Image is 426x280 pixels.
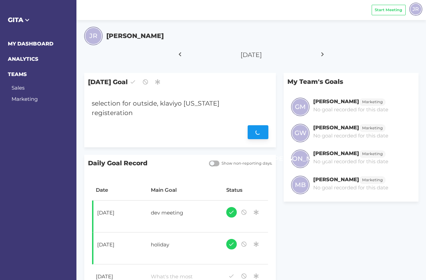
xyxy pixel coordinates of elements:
[359,176,386,183] a: Marketing
[313,106,388,114] p: No goal recorded for this date
[313,150,359,156] h6: [PERSON_NAME]
[313,176,359,183] h6: [PERSON_NAME]
[84,155,206,172] span: Daily Goal Record
[295,128,306,138] span: GW
[84,73,276,91] span: [DATE] Goal
[92,232,147,264] td: [DATE]
[96,186,143,194] div: Date
[89,31,97,41] span: JR
[219,161,272,166] span: Show non-reporting days.
[359,150,386,156] a: Marketing
[106,31,164,41] h5: [PERSON_NAME]
[313,98,359,105] h6: [PERSON_NAME]
[88,95,257,122] div: selection for outside, klaviyo [US_STATE] registeration
[313,132,388,140] p: No goal recorded for this date
[313,158,388,166] p: No goal recorded for this date
[362,125,383,131] span: Marketing
[92,201,147,232] td: [DATE]
[241,51,262,59] span: [DATE]
[8,40,53,47] a: MY DASHBOARD
[362,99,383,105] span: Marketing
[151,186,218,194] div: Main Goal
[8,15,69,25] h5: GITA
[313,124,359,131] h6: [PERSON_NAME]
[147,237,215,254] div: holiday
[8,56,38,62] a: ANALYTICS
[8,71,69,78] h6: TEAMS
[12,85,24,91] a: Sales
[313,184,388,192] p: No goal recorded for this date
[362,151,383,157] span: Marketing
[359,124,386,131] a: Marketing
[295,102,306,112] span: GM
[272,154,329,164] span: [PERSON_NAME]
[362,177,383,183] span: Marketing
[295,180,306,190] span: MB
[226,186,264,194] div: Status
[375,7,402,13] span: Start Meeting
[359,98,386,105] a: Marketing
[409,3,422,16] div: JR
[372,5,406,15] button: Start Meeting
[412,5,419,13] span: JR
[12,96,38,102] a: Marketing
[284,73,419,90] p: My Team's Goals
[147,205,215,222] div: dev meeting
